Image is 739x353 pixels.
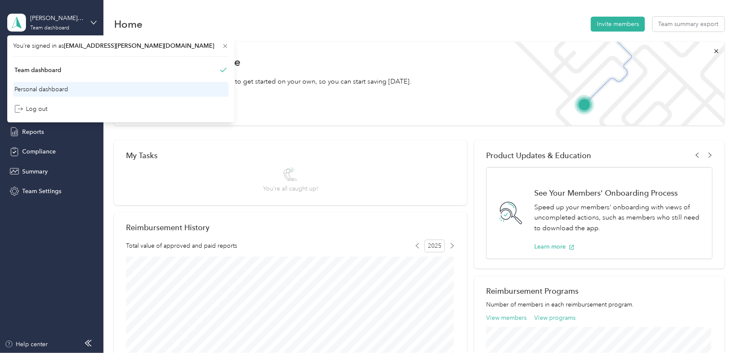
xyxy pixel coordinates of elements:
button: View members [486,313,527,322]
div: Team dashboard [30,26,69,31]
p: Number of members in each reimbursement program. [486,300,712,309]
button: Help center [5,340,48,349]
span: Product Updates & Education [486,151,591,160]
div: My Tasks [126,151,455,160]
span: You’re all caught up! [263,184,318,193]
div: Log out [14,104,47,113]
img: Welcome to everlance [506,42,724,125]
h1: Home [114,20,143,29]
div: Personal dashboard [14,85,68,94]
button: Team summary export [653,17,725,32]
span: You’re signed in as [13,41,229,50]
p: Speed up your members' onboarding with views of uncompleted actions, such as members who still ne... [534,202,703,234]
p: Read our step-by-[PERSON_NAME] to get started on your own, so you can start saving [DATE]. [126,76,411,87]
iframe: Everlance-gr Chat Button Frame [691,305,739,353]
h1: See Your Members' Onboarding Process [534,188,703,197]
span: Team Settings [22,187,61,196]
span: Compliance [22,147,56,156]
button: Invite members [591,17,645,32]
button: View programs [534,313,576,322]
div: Team dashboard [14,66,61,75]
h1: Welcome to Everlance [126,55,411,69]
span: Summary [22,167,48,176]
span: [EMAIL_ADDRESS][PERSON_NAME][DOMAIN_NAME] [64,42,214,49]
span: 2025 [424,240,445,252]
span: Total value of approved and paid reports [126,241,237,250]
h2: Reimbursement History [126,223,209,232]
button: Learn more [534,242,575,251]
h2: Reimbursement Programs [486,286,712,295]
span: Reports [22,127,44,136]
div: [PERSON_NAME] team [30,14,83,23]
